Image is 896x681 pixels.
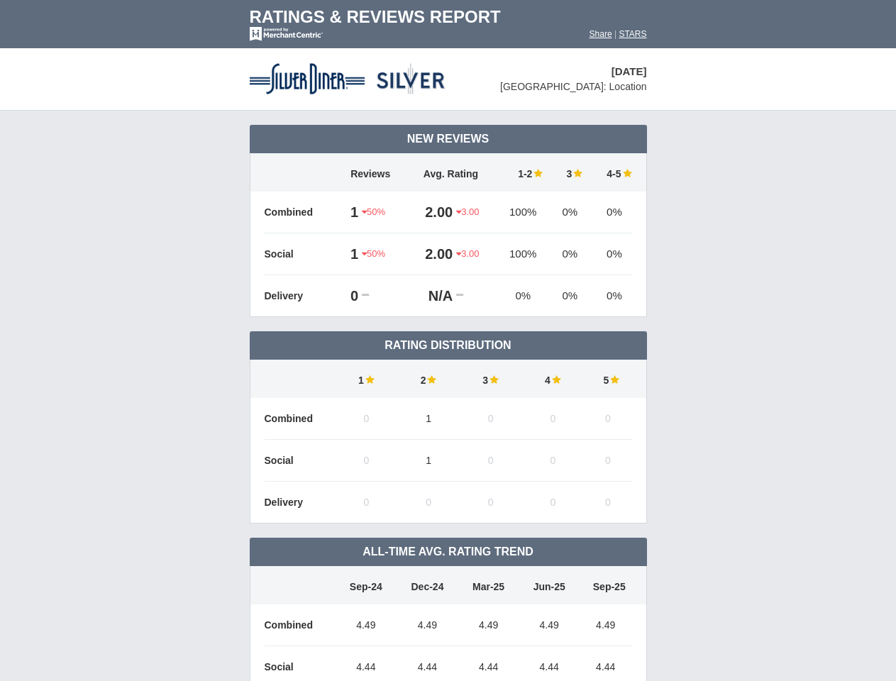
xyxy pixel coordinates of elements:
[551,375,561,384] img: star-full-15.png
[519,604,580,646] td: 4.49
[250,538,647,566] td: All-Time Avg. Rating Trend
[426,497,431,508] span: 0
[590,275,631,317] td: 0%
[488,497,494,508] span: 0
[397,440,460,482] td: 1
[456,206,479,218] span: 3.00
[265,233,336,275] td: Social
[488,413,494,424] span: 0
[460,360,522,398] td: 3
[363,497,369,508] span: 0
[250,125,647,153] td: New Reviews
[550,192,590,233] td: 0%
[496,153,550,192] td: 1-2
[426,375,436,384] img: star-full-15.png
[605,497,611,508] span: 0
[550,233,590,275] td: 0%
[590,29,612,39] a: Share
[336,153,406,192] td: Reviews
[397,604,458,646] td: 4.49
[590,233,631,275] td: 0%
[496,275,550,317] td: 0%
[550,153,590,192] td: 3
[406,192,456,233] td: 2.00
[551,497,556,508] span: 0
[496,233,550,275] td: 100%
[336,192,363,233] td: 1
[406,233,456,275] td: 2.00
[590,153,631,192] td: 4-5
[605,455,611,466] span: 0
[500,81,646,92] span: [GEOGRAPHIC_DATA]: Location
[551,413,556,424] span: 0
[488,455,494,466] span: 0
[488,375,499,384] img: star-full-15.png
[336,360,398,398] td: 1
[397,566,458,604] td: Dec-24
[580,566,632,604] td: Sep-25
[458,604,519,646] td: 4.49
[250,62,446,96] img: stars-silver-diner-logo-50.png
[265,398,336,440] td: Combined
[364,375,375,384] img: star-full-15.png
[363,413,369,424] span: 0
[609,375,619,384] img: star-full-15.png
[265,275,336,317] td: Delivery
[362,206,385,218] span: 50%
[532,168,543,178] img: star-full-15.png
[614,29,616,39] span: |
[584,360,631,398] td: 5
[406,275,456,317] td: N/A
[397,360,460,398] td: 2
[265,440,336,482] td: Social
[572,168,582,178] img: star-full-15.png
[590,192,631,233] td: 0%
[336,275,363,317] td: 0
[265,192,336,233] td: Combined
[580,604,632,646] td: 4.49
[362,248,385,260] span: 50%
[336,233,363,275] td: 1
[551,455,556,466] span: 0
[612,65,647,77] span: [DATE]
[336,566,397,604] td: Sep-24
[250,27,323,41] img: mc-powered-by-logo-white-103.png
[456,248,479,260] span: 3.00
[363,455,369,466] span: 0
[458,566,519,604] td: Mar-25
[605,413,611,424] span: 0
[621,168,632,178] img: star-full-15.png
[550,275,590,317] td: 0%
[265,482,336,524] td: Delivery
[250,331,647,360] td: Rating Distribution
[496,192,550,233] td: 100%
[522,360,585,398] td: 4
[336,604,397,646] td: 4.49
[406,153,496,192] td: Avg. Rating
[619,29,646,39] a: STARS
[397,398,460,440] td: 1
[519,566,580,604] td: Jun-25
[265,604,336,646] td: Combined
